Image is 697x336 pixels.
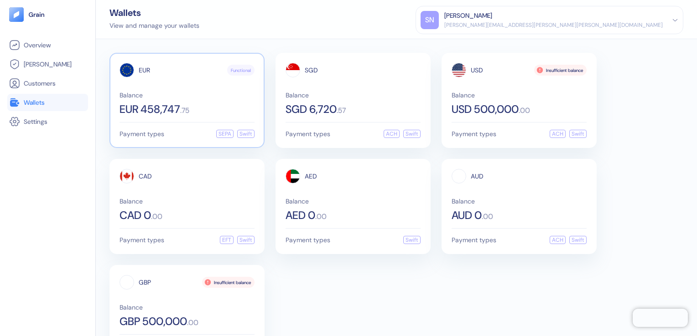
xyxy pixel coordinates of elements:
[139,173,152,179] span: CAD
[220,236,234,244] div: EFT
[550,236,566,244] div: ACH
[471,67,483,73] span: USD
[482,213,493,220] span: . 00
[403,130,421,138] div: Swift
[151,213,162,220] span: . 00
[452,237,496,243] span: Payment types
[24,60,72,69] span: [PERSON_NAME]
[286,104,337,115] span: SGD 6,720
[9,78,86,89] a: Customers
[9,116,86,127] a: Settings
[452,92,587,98] span: Balance
[202,277,255,288] div: Insufficient balance
[231,67,251,74] span: Functional
[550,130,566,138] div: ACH
[471,173,484,179] span: AUD
[569,236,587,244] div: Swift
[286,210,315,221] span: AED 0
[305,173,317,179] span: AED
[120,304,255,311] span: Balance
[444,11,492,20] div: [PERSON_NAME]
[120,210,151,221] span: CAD 0
[139,67,150,73] span: EUR
[24,117,47,126] span: Settings
[139,279,151,285] span: GBP
[519,107,530,114] span: . 00
[403,236,421,244] div: Swift
[444,21,663,29] div: [PERSON_NAME][EMAIL_ADDRESS][PERSON_NAME][PERSON_NAME][DOMAIN_NAME]
[120,316,187,327] span: GBP 500,000
[286,237,330,243] span: Payment types
[24,98,45,107] span: Wallets
[452,131,496,137] span: Payment types
[9,59,86,70] a: [PERSON_NAME]
[9,40,86,51] a: Overview
[109,8,199,17] div: Wallets
[286,198,421,204] span: Balance
[180,107,189,114] span: . 75
[421,11,439,29] div: SN
[120,104,180,115] span: EUR 458,747
[337,107,346,114] span: . 57
[315,213,327,220] span: . 00
[109,21,199,31] div: View and manage your wallets
[452,104,519,115] span: USD 500,000
[633,309,688,327] iframe: Chatra live chat
[216,130,234,138] div: SEPA
[452,198,587,204] span: Balance
[286,131,330,137] span: Payment types
[120,92,255,98] span: Balance
[237,130,255,138] div: Swift
[120,198,255,204] span: Balance
[305,67,318,73] span: SGD
[384,130,400,138] div: ACH
[286,92,421,98] span: Balance
[24,79,56,88] span: Customers
[9,97,86,108] a: Wallets
[120,237,164,243] span: Payment types
[187,319,198,326] span: . 00
[24,41,51,50] span: Overview
[120,131,164,137] span: Payment types
[534,65,587,76] div: Insufficient balance
[569,130,587,138] div: Swift
[452,210,482,221] span: AUD 0
[237,236,255,244] div: Swift
[9,7,24,22] img: logo-tablet-V2.svg
[28,11,45,18] img: logo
